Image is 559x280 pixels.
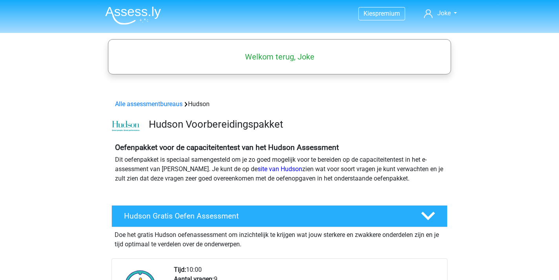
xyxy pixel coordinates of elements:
div: Doe het gratis Hudson oefenassessment om inzichtelijk te krijgen wat jouw sterkere en zwakkere on... [111,227,448,249]
span: premium [375,10,400,17]
a: site van Hudson [258,165,302,173]
h5: Welkom terug, Joke [112,52,447,61]
b: Tijd: [174,266,186,273]
img: Assessly [105,6,161,25]
a: Alle assessmentbureaus [115,100,183,108]
h3: Hudson Voorbereidingspakket [149,118,441,130]
span: Kies [364,10,375,17]
a: Kiespremium [359,8,405,19]
a: Joke [421,9,460,18]
img: cefd0e47479f4eb8e8c001c0d358d5812e054fa8.png [112,121,140,132]
span: Joke [437,9,451,17]
p: Dit oefenpakket is speciaal samengesteld om je zo goed mogelijk voor te bereiden op de capaciteit... [115,155,444,183]
b: Oefenpakket voor de capaciteitentest van het Hudson Assessment [115,143,339,152]
h4: Hudson Gratis Oefen Assessment [124,211,408,220]
div: Hudson [112,99,447,109]
a: Hudson Gratis Oefen Assessment [108,205,451,227]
